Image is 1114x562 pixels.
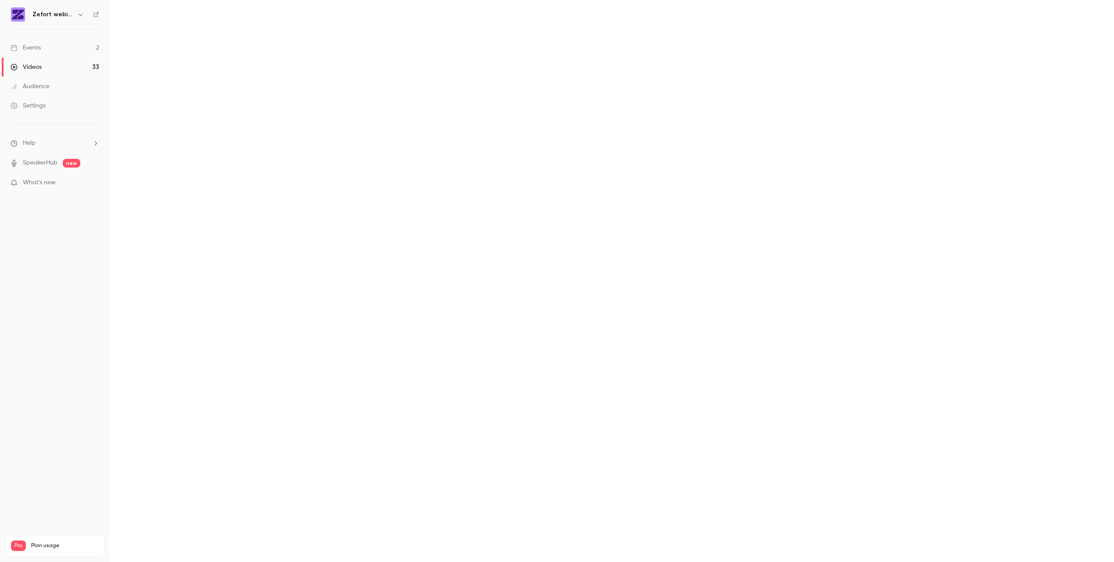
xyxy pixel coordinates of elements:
span: Pro [11,541,26,551]
li: help-dropdown-opener [11,139,99,148]
span: What's new [23,178,56,187]
div: Videos [11,63,42,72]
span: new [63,159,80,168]
div: Events [11,43,41,52]
div: Settings [11,101,46,110]
a: SpeakerHub [23,158,57,168]
div: Audience [11,82,50,91]
iframe: Noticeable Trigger [89,179,99,187]
span: Help [23,139,36,148]
span: Plan usage [31,542,99,549]
img: Zefort webinars [11,7,25,21]
h6: Zefort webinars [32,10,74,19]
